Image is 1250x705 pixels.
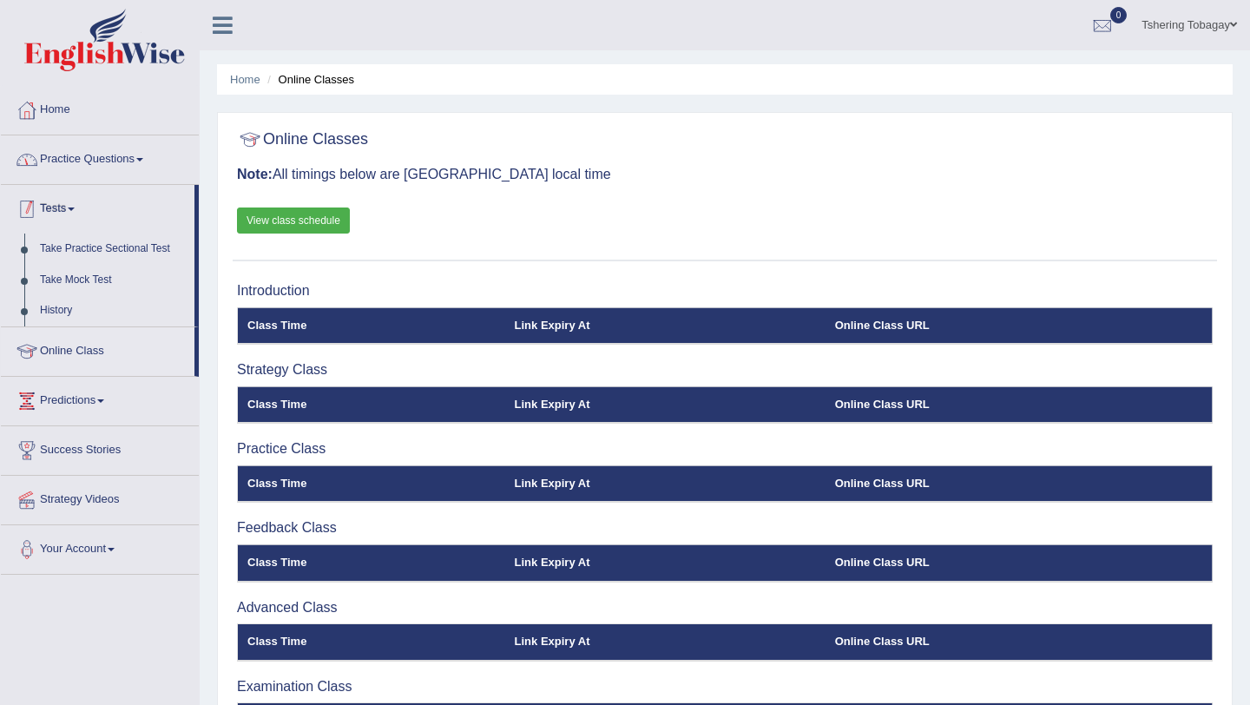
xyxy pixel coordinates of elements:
[505,465,826,502] th: Link Expiry At
[238,307,505,344] th: Class Time
[32,265,194,296] a: Take Mock Test
[237,520,1213,536] h3: Feedback Class
[237,208,350,234] a: View class schedule
[826,386,1213,423] th: Online Class URL
[505,544,826,581] th: Link Expiry At
[1,135,199,179] a: Practice Questions
[1,476,199,519] a: Strategy Videos
[826,465,1213,502] th: Online Class URL
[237,167,273,181] b: Note:
[263,71,354,88] li: Online Classes
[237,679,1213,695] h3: Examination Class
[1110,7,1128,23] span: 0
[237,283,1213,299] h3: Introduction
[237,127,368,153] h2: Online Classes
[505,624,826,661] th: Link Expiry At
[237,441,1213,457] h3: Practice Class
[505,307,826,344] th: Link Expiry At
[238,465,505,502] th: Class Time
[1,327,194,371] a: Online Class
[1,86,199,129] a: Home
[505,386,826,423] th: Link Expiry At
[237,600,1213,616] h3: Advanced Class
[238,624,505,661] th: Class Time
[237,362,1213,378] h3: Strategy Class
[230,73,260,86] a: Home
[826,624,1213,661] th: Online Class URL
[238,386,505,423] th: Class Time
[32,234,194,265] a: Take Practice Sectional Test
[826,544,1213,581] th: Online Class URL
[1,185,194,228] a: Tests
[32,295,194,326] a: History
[237,167,1213,182] h3: All timings below are [GEOGRAPHIC_DATA] local time
[1,377,199,420] a: Predictions
[1,426,199,470] a: Success Stories
[1,525,199,569] a: Your Account
[238,544,505,581] th: Class Time
[826,307,1213,344] th: Online Class URL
